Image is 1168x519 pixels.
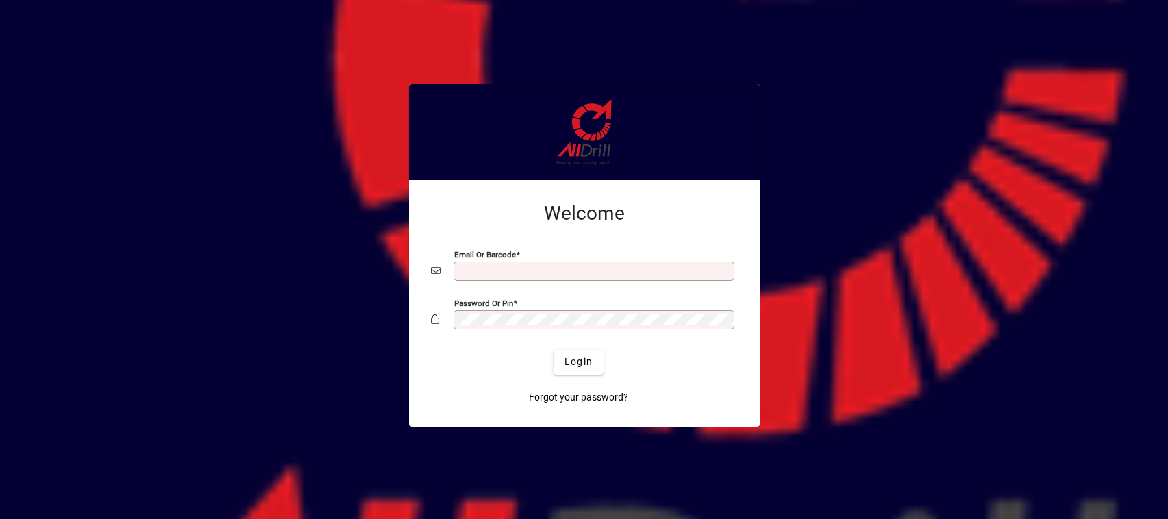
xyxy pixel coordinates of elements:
[454,249,516,259] mat-label: Email or Barcode
[523,385,634,410] a: Forgot your password?
[554,350,604,375] button: Login
[454,298,513,307] mat-label: Password or Pin
[529,390,628,405] span: Forgot your password?
[564,355,593,369] span: Login
[431,202,738,225] h2: Welcome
